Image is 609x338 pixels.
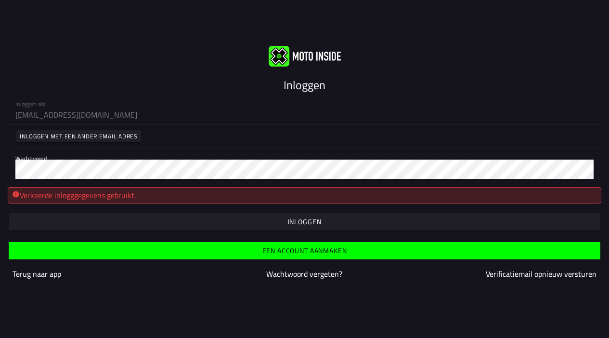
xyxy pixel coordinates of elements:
[12,190,20,198] ion-icon: alert
[8,187,601,203] div: Verkeerde inlogggegevens gebruikt.
[486,268,596,280] a: Verificatiemail opnieuw versturen
[288,218,322,225] ion-text: Inloggen
[266,268,342,280] a: Wachtwoord vergeten?
[284,76,325,94] ion-text: Inloggen
[9,242,600,259] ion-button: Een account aanmaken
[13,268,61,280] a: Terug naar app
[16,130,141,142] ion-button: Inloggen met een ander email adres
